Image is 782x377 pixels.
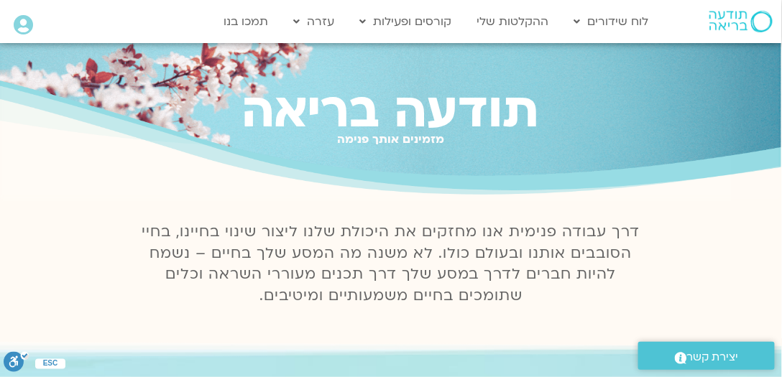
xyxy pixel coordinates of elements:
a: ההקלטות שלי [470,8,556,35]
a: עזרה [287,8,342,35]
img: תודעה בריאה [709,11,773,32]
a: קורסים ופעילות [353,8,459,35]
p: דרך עבודה פנימית אנו מחזקים את היכולת שלנו ליצור שינוי בחיינו, בחיי הסובבים אותנו ובעולם כולו. לא... [134,221,648,307]
a: תמכו בנו [217,8,276,35]
a: יצירת קשר [638,342,775,370]
a: לוח שידורים [567,8,656,35]
span: יצירת קשר [687,348,739,367]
